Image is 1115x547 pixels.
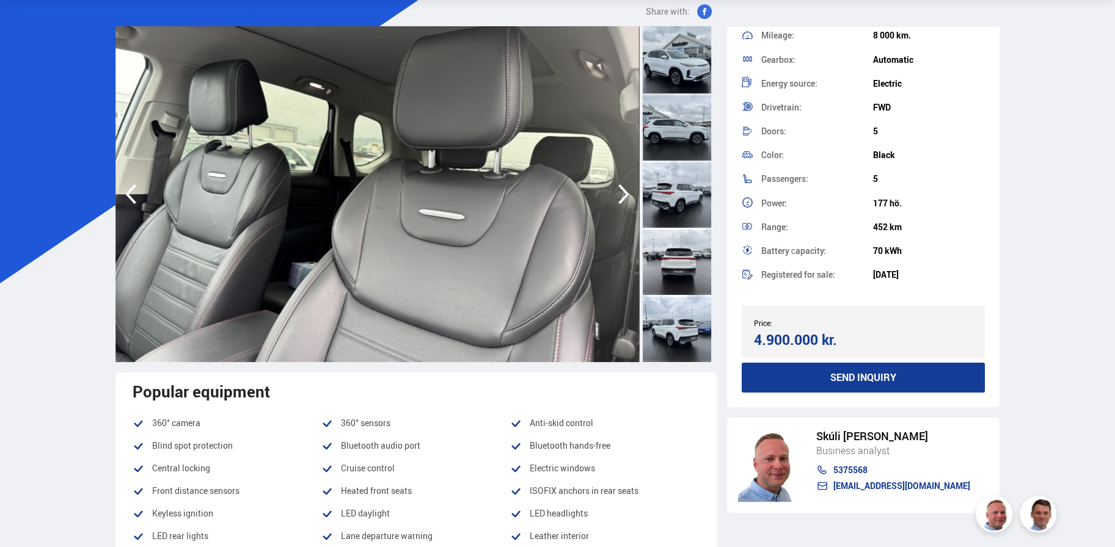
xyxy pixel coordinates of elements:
[761,127,873,136] div: Doors:
[321,438,510,453] li: Bluetooth audio port
[816,465,970,475] a: 5375568
[133,416,321,430] li: 360° camera
[133,382,700,400] div: Popular equipment
[742,363,985,393] button: Send inquiry
[761,199,873,208] div: Power:
[761,79,873,88] div: Energy source:
[641,4,717,19] button: Share with:
[321,529,510,543] li: Lane departure warning
[510,416,699,430] li: Anti-skid control
[510,438,699,453] li: Bluetooth hands-free
[1022,498,1058,534] img: FbJEzSuNWCJXmdc-.webp
[510,461,699,476] li: Electric windows
[321,484,510,498] li: Heated front seats
[873,31,985,40] div: 8 000 km.
[761,175,873,183] div: Passengers:
[761,151,873,159] div: Color:
[133,484,321,498] li: Front distance sensors
[873,55,985,65] div: Automatic
[133,529,321,543] li: LED rear lights
[510,484,699,498] li: ISOFIX anchors in rear seats
[873,103,985,112] div: FWD
[761,247,873,255] div: Battery сapacity:
[321,461,510,476] li: Cruise control
[646,4,690,19] span: Share with:
[754,331,860,348] div: 4.900.000 kr.
[738,429,804,502] img: siFngHWaQ9KaOqBr.png
[873,150,985,160] div: Black
[873,174,985,184] div: 5
[133,506,321,521] li: Keyless ignition
[761,56,873,64] div: Gearbox:
[873,246,985,256] div: 70 kWh
[978,498,1014,534] img: siFngHWaQ9KaOqBr.png
[115,26,639,362] img: 3425854.jpeg
[816,430,970,443] div: Skúli [PERSON_NAME]
[873,126,985,136] div: 5
[873,222,985,232] div: 452 km
[133,438,321,453] li: Blind spot protection
[10,5,46,42] button: Opna LiveChat spjallviðmót
[873,198,985,208] div: 177 hö.
[873,79,985,89] div: Electric
[510,506,699,521] li: LED headlights
[321,416,510,430] li: 360° sensors
[133,461,321,476] li: Central locking
[761,270,873,279] div: Registered for sale:
[510,529,699,543] li: Leather interior
[873,270,985,280] div: [DATE]
[754,319,863,327] div: Price:
[816,443,970,458] div: Business analyst
[761,223,873,231] div: Range:
[321,506,510,521] li: LED daylight
[761,31,873,40] div: Mileage:
[761,103,873,112] div: Drivetrain:
[816,481,970,491] a: [EMAIL_ADDRESS][DOMAIN_NAME]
